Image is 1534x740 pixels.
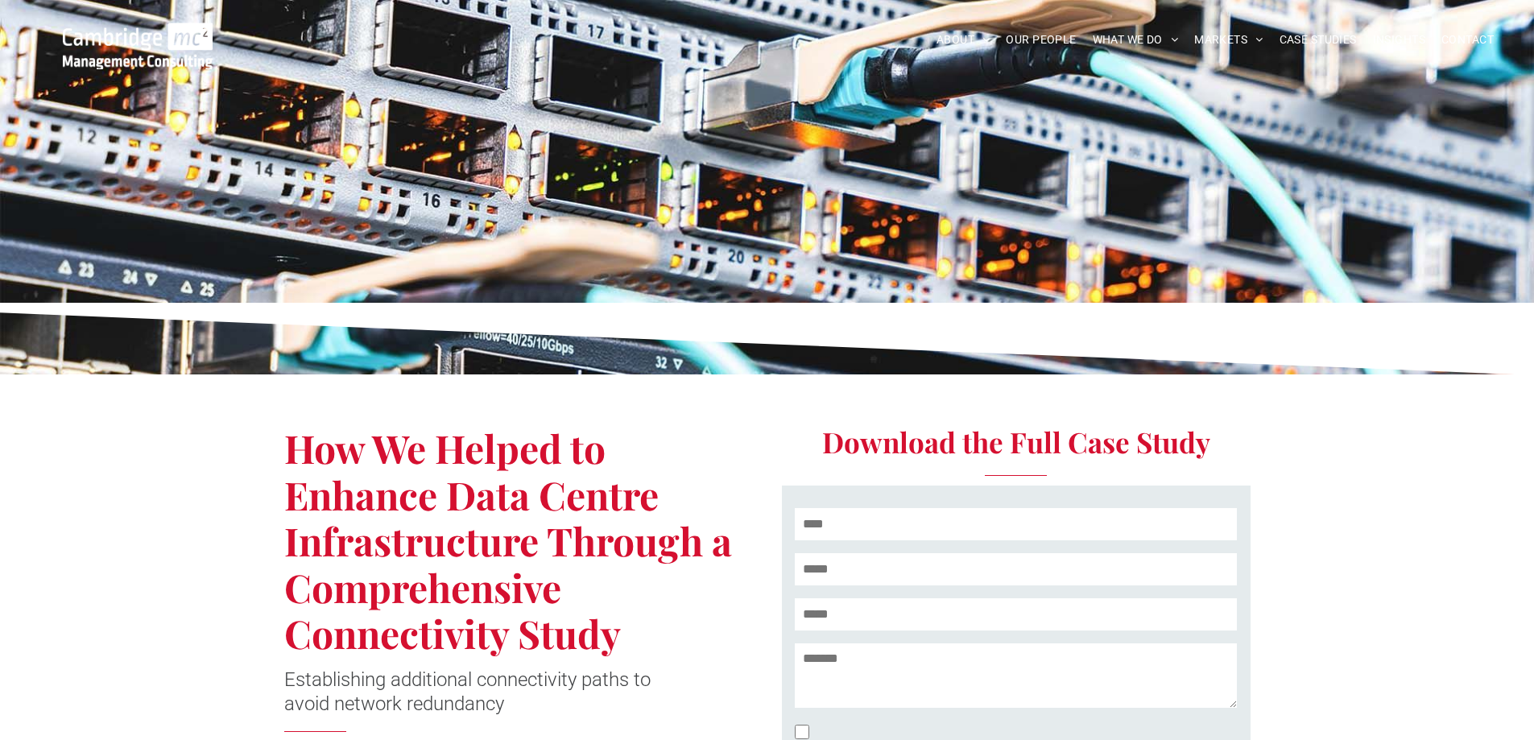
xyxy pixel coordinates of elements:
a: ABOUT [928,27,999,52]
input: Do you want to receive future news and information from Cambridge Management Consulting? digital ... [795,725,809,739]
span: How We Helped to Enhance Data Centre Infrastructure Through a Comprehensive Connectivity Study [284,422,732,659]
a: OUR PEOPLE [998,27,1084,52]
a: CASE STUDIES [1271,27,1365,52]
a: Your Business Transformed | Cambridge Management Consulting [63,25,213,42]
span: Download the Full Case Study [822,423,1210,461]
a: INSIGHTS [1365,27,1433,52]
a: WHAT WE DO [1085,27,1187,52]
a: CONTACT [1433,27,1502,52]
img: Go to Homepage [63,23,213,69]
span: Establishing additional connectivity paths to avoid network redundancy [284,668,651,715]
a: MARKETS [1186,27,1271,52]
